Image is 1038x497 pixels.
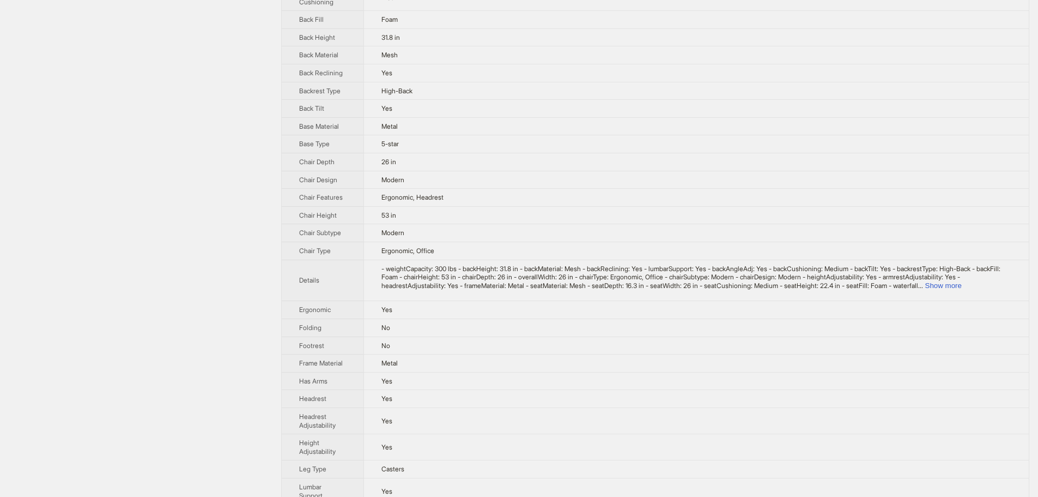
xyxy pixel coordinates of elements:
span: Yes [381,487,392,495]
span: ... [918,282,923,290]
span: Folding [299,324,321,332]
span: Mesh [381,51,398,59]
span: Yes [381,69,392,77]
span: Ergonomic, Headrest [381,193,444,201]
button: Expand [925,282,962,290]
span: Back Fill [299,15,324,23]
span: Base Type [299,140,330,148]
span: Foam [381,15,398,23]
span: Chair Subtype [299,229,341,237]
span: Yes [381,377,392,385]
span: Casters [381,465,404,473]
span: Back Material [299,51,338,59]
span: Back Height [299,33,335,41]
span: Chair Design [299,176,337,184]
span: Has Arms [299,377,327,385]
span: Modern [381,176,404,184]
span: Ergonomic, Office [381,247,434,255]
span: Metal [381,122,398,130]
span: Ergonomic [299,306,331,314]
span: 53 in [381,211,396,219]
span: Leg Type [299,465,326,473]
span: Back Tilt [299,104,324,112]
span: Yes [381,306,392,314]
span: Yes [381,443,392,451]
span: 5-star [381,140,399,148]
span: Base Material [299,122,339,130]
span: High-Back [381,87,412,95]
span: Chair Features [299,193,343,201]
span: Chair Depth [299,158,335,166]
span: Yes [381,104,392,112]
span: Back Reclining [299,69,343,77]
span: - weightCapacity: 300 lbs - backHeight: 31.8 in - backMaterial: Mesh - backReclining: Yes - lumba... [381,265,1000,290]
span: Headrest [299,394,326,403]
span: Chair Type [299,247,331,255]
span: No [381,324,390,332]
span: Footrest [299,342,324,350]
span: Yes [381,417,392,425]
span: Metal [381,359,398,367]
span: Frame Material [299,359,343,367]
span: Headrest Adjustability [299,412,336,429]
span: 26 in [381,158,396,166]
span: Modern [381,229,404,237]
span: Chair Height [299,211,337,219]
span: No [381,342,390,350]
span: Height Adjustability [299,439,336,456]
span: Details [299,276,319,284]
div: - weightCapacity: 300 lbs - backHeight: 31.8 in - backMaterial: Mesh - backReclining: Yes - lumba... [381,265,1011,290]
span: Yes [381,394,392,403]
span: 31.8 in [381,33,400,41]
span: Backrest Type [299,87,341,95]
